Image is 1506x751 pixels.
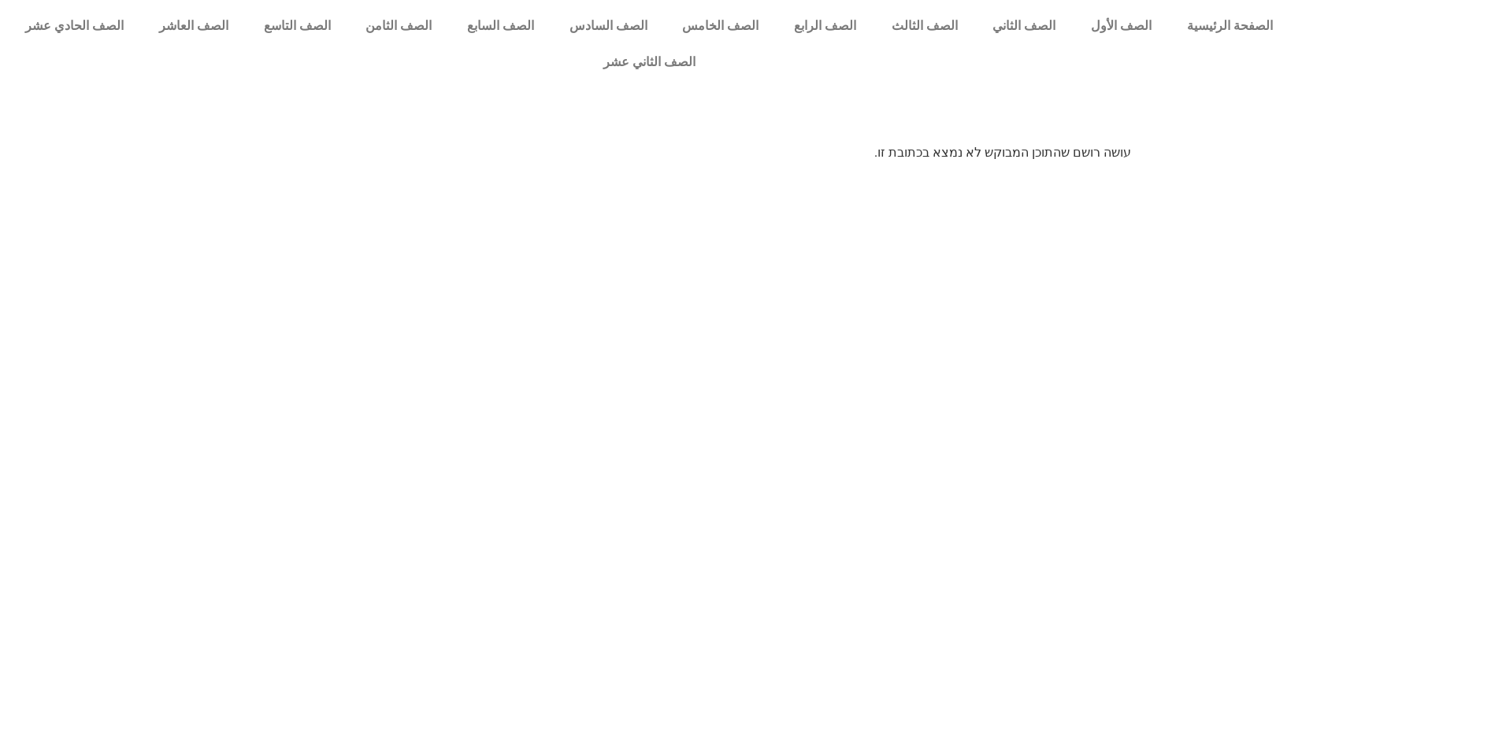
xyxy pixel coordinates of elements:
a: الصف السادس [551,8,665,44]
p: עושה רושם שהתוכן המבוקש לא נמצא בכתובת זו. [375,143,1131,162]
a: الصف الخامس [665,8,777,44]
a: الصف الرابع [777,8,874,44]
a: الصف العاشر [142,8,247,44]
a: الصف الأول [1074,8,1170,44]
a: الصف الحادي عشر [8,8,142,44]
a: الصف التاسع [246,8,348,44]
a: الصف الثاني عشر [8,44,1290,80]
a: الصف الثاني [975,8,1074,44]
a: الصف السابع [450,8,552,44]
a: الصف الثالث [874,8,975,44]
a: الصفحة الرئيسية [1169,8,1290,44]
a: الصف الثامن [348,8,450,44]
